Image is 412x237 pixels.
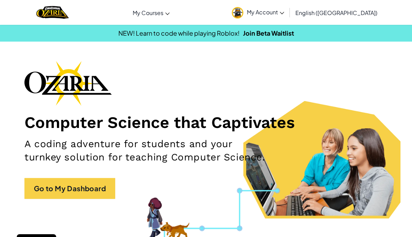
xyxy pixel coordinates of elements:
h2: A coding adventure for students and your turnkey solution for teaching Computer Science. [24,137,268,164]
a: English ([GEOGRAPHIC_DATA]) [292,3,381,22]
span: My Courses [133,9,163,16]
a: Ozaria by CodeCombat logo [36,5,69,20]
a: My Account [228,1,288,23]
span: English ([GEOGRAPHIC_DATA]) [295,9,377,16]
img: Ozaria branding logo [24,61,112,106]
img: avatar [232,7,243,19]
h1: Computer Science that Captivates [24,113,388,132]
a: Join Beta Waitlist [243,29,294,37]
span: NEW! Learn to code while playing Roblox! [118,29,240,37]
span: My Account [247,8,284,16]
img: Home [36,5,69,20]
a: Go to My Dashboard [24,178,115,199]
a: My Courses [129,3,173,22]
